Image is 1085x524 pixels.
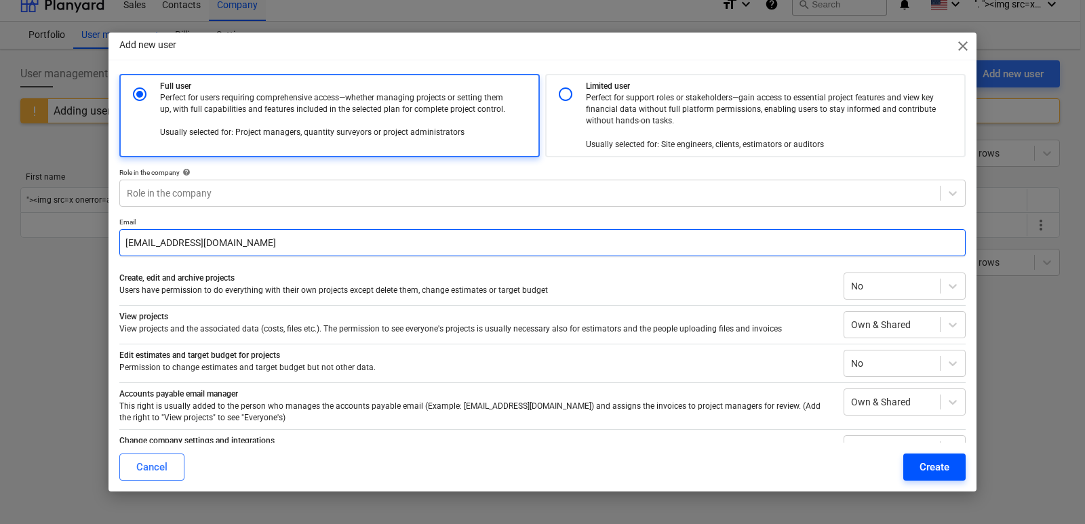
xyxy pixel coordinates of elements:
p: Perfect for support roles or stakeholders—gain access to essential project features and view key ... [586,92,937,150]
p: Add new user [119,38,176,52]
p: This right is usually added to the person who manages the accounts payable email (Example: [EMAIL... [119,401,833,424]
p: Perfect for users requiring comprehensive access—whether managing projects or setting them up, wi... [160,92,511,139]
p: Change company settings and integrations [119,435,833,447]
div: Limited userPerfect for support roles or stakeholders—gain access to essential project features a... [545,74,966,157]
iframe: Chat Widget [1017,459,1085,524]
p: Accounts payable email manager [119,388,833,400]
p: Limited user [586,81,959,92]
button: Create [903,454,966,481]
p: Full user [160,81,533,92]
p: Edit estimates and target budget for projects [119,350,833,361]
div: Full userPerfect for users requiring comprehensive access—whether managing projects or setting th... [119,74,540,157]
p: View projects and the associated data (costs, files etc.). The permission to see everyone's proje... [119,323,833,335]
button: Cancel [119,454,184,481]
div: Create [920,458,949,476]
p: Email [119,218,966,229]
div: Role in the company [119,168,966,177]
span: close [955,38,971,54]
input: Separate multiple emails with commas to invite users in bulk [119,229,966,256]
span: help [180,168,191,176]
p: View projects [119,311,833,323]
p: Permission to change estimates and target budget but not other data. [119,362,833,374]
p: Users have permission to do everything with their own projects except delete them, change estimat... [119,285,833,296]
p: Create, edit and archive projects [119,273,833,284]
div: Cancel [136,458,167,476]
